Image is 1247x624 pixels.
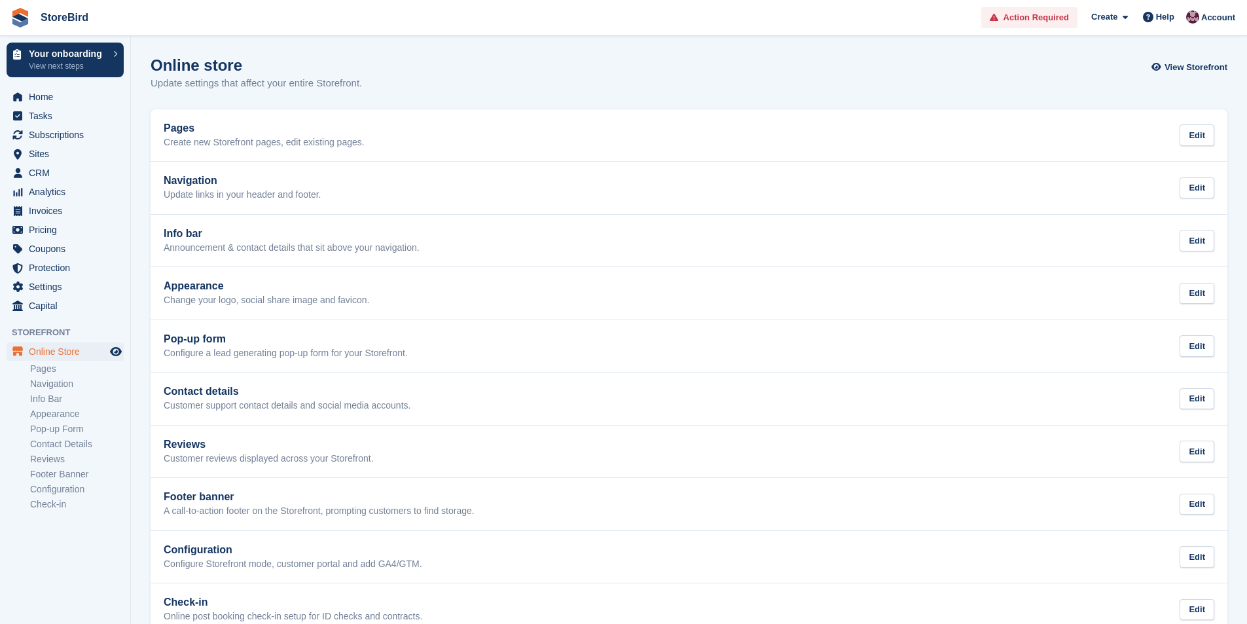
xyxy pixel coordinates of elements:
div: Edit [1180,494,1214,515]
a: Contact Details [30,438,124,450]
a: StoreBird [35,7,94,28]
a: Reviews [30,453,124,466]
p: Create new Storefront pages, edit existing pages. [164,137,365,149]
a: Footer banner A call-to-action footer on the Storefront, prompting customers to find storage. Edit [151,478,1227,530]
span: Pricing [29,221,107,239]
img: stora-icon-8386f47178a22dfd0bd8f6a31ec36ba5ce8667c1dd55bd0f319d3a0aa187defe.svg [10,8,30,28]
a: menu [7,259,124,277]
span: Coupons [29,240,107,258]
h2: Contact details [164,386,410,397]
p: Announcement & contact details that sit above your navigation. [164,242,420,254]
img: Hugh Stanton [1186,10,1199,24]
span: Home [29,88,107,106]
div: Edit [1180,441,1214,462]
span: Protection [29,259,107,277]
a: Reviews Customer reviews displayed across your Storefront. Edit [151,426,1227,478]
a: Footer Banner [30,468,124,481]
div: Edit [1180,230,1214,251]
span: Capital [29,297,107,315]
a: menu [7,240,124,258]
span: Account [1201,11,1235,24]
span: Sites [29,145,107,163]
h2: Navigation [164,175,321,187]
span: Create [1091,10,1117,24]
p: View next steps [29,60,107,72]
h2: Configuration [164,544,422,556]
a: menu [7,278,124,296]
div: Edit [1180,599,1214,621]
a: menu [7,88,124,106]
h2: Check-in [164,596,422,608]
p: Online post booking check-in setup for ID checks and contracts. [164,611,422,623]
a: Action Required [981,7,1077,29]
a: Pages Create new Storefront pages, edit existing pages. Edit [151,109,1227,162]
h1: Online store [151,56,362,74]
span: Settings [29,278,107,296]
a: menu [7,342,124,361]
div: Edit [1180,124,1214,146]
p: Your onboarding [29,49,107,58]
span: Tasks [29,107,107,125]
p: Configure Storefront mode, customer portal and add GA4/GTM. [164,559,422,570]
a: Check-in [30,498,124,511]
h2: Pop-up form [164,333,408,345]
h2: Reviews [164,439,374,450]
a: menu [7,126,124,144]
a: menu [7,107,124,125]
div: Edit [1180,335,1214,357]
div: Edit [1180,177,1214,199]
a: menu [7,221,124,239]
h2: Info bar [164,228,420,240]
p: Customer reviews displayed across your Storefront. [164,453,374,465]
a: Pop-up Form [30,423,124,435]
div: Edit [1180,388,1214,410]
p: Update settings that affect your entire Storefront. [151,76,362,91]
a: menu [7,145,124,163]
a: Pages [30,363,124,375]
p: Configure a lead generating pop-up form for your Storefront. [164,348,408,359]
a: Info bar Announcement & contact details that sit above your navigation. Edit [151,215,1227,267]
a: Navigation Update links in your header and footer. Edit [151,162,1227,214]
h2: Pages [164,122,365,134]
a: Configuration Configure Storefront mode, customer portal and add GA4/GTM. Edit [151,531,1227,583]
span: CRM [29,164,107,182]
a: Pop-up form Configure a lead generating pop-up form for your Storefront. Edit [151,320,1227,373]
a: menu [7,202,124,220]
a: Navigation [30,378,124,390]
h2: Footer banner [164,491,475,503]
a: menu [7,164,124,182]
p: A call-to-action footer on the Storefront, prompting customers to find storage. [164,505,475,517]
span: Storefront [12,326,130,339]
a: Appearance Change your logo, social share image and favicon. Edit [151,267,1227,320]
span: Subscriptions [29,126,107,144]
a: menu [7,183,124,201]
a: Configuration [30,483,124,496]
a: Preview store [108,344,124,359]
span: Analytics [29,183,107,201]
span: Online Store [29,342,107,361]
h2: Appearance [164,280,369,292]
p: Customer support contact details and social media accounts. [164,400,410,412]
span: View Storefront [1165,61,1227,74]
div: Edit [1180,283,1214,304]
div: Edit [1180,546,1214,568]
p: Update links in your header and footer. [164,189,321,201]
a: Contact details Customer support contact details and social media accounts. Edit [151,373,1227,425]
span: Invoices [29,202,107,220]
a: Appearance [30,408,124,420]
a: Info Bar [30,393,124,405]
span: Action Required [1003,11,1069,24]
span: Help [1156,10,1174,24]
p: Change your logo, social share image and favicon. [164,295,369,306]
a: View Storefront [1155,56,1227,78]
a: Your onboarding View next steps [7,43,124,77]
a: menu [7,297,124,315]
